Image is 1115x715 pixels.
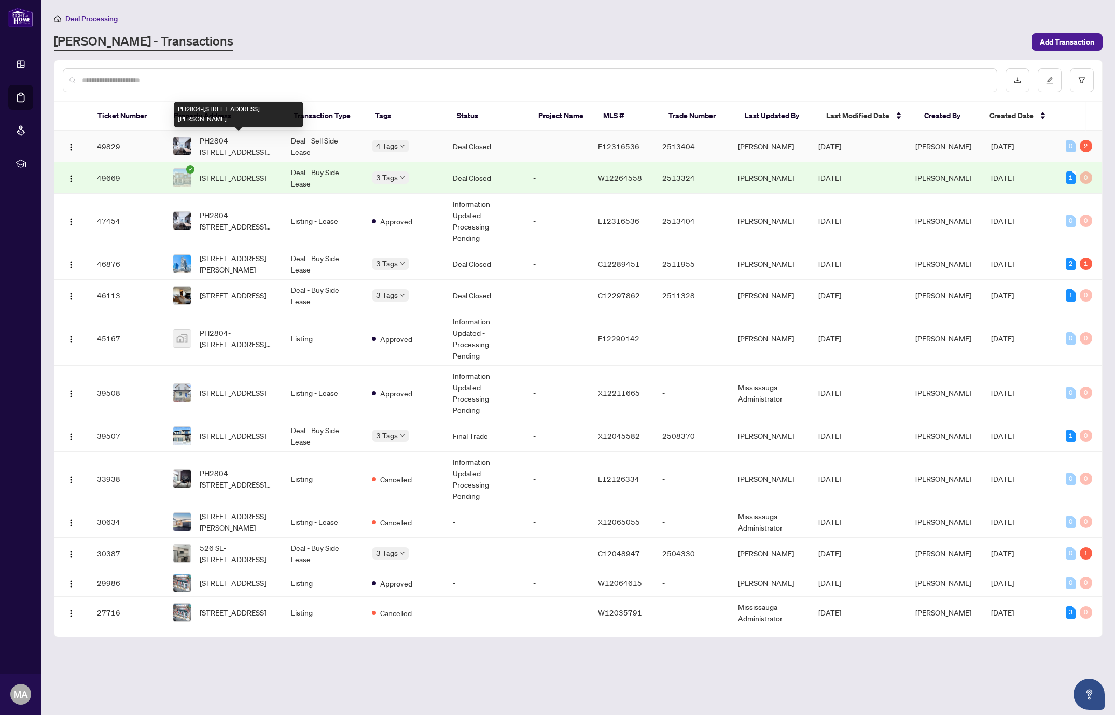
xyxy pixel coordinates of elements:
td: - [654,366,729,420]
span: [STREET_ADDRESS] [200,387,266,398]
button: Logo [63,427,79,444]
th: Last Updated By [736,102,818,131]
button: Logo [63,169,79,186]
div: 1 [1066,430,1076,442]
span: Deal Processing [65,14,118,23]
div: 0 [1066,140,1076,152]
span: down [400,175,405,180]
td: 39507 [89,420,164,452]
td: 2513404 [654,194,729,248]
span: Approved [380,333,412,345]
span: [PERSON_NAME] [915,578,971,588]
span: [DATE] [818,431,841,440]
th: Status [449,102,530,131]
td: Deal - Buy Side Lease [283,538,364,569]
td: 2513404 [654,131,729,162]
td: - [525,311,590,366]
button: Logo [63,545,79,562]
img: thumbnail-img [173,513,191,531]
img: Logo [67,580,75,588]
span: down [400,551,405,556]
th: Tags [367,102,448,131]
td: Final Trade [444,420,525,452]
td: 27716 [89,597,164,628]
th: MLS # [595,102,660,131]
span: [DATE] [991,141,1014,151]
button: Logo [63,287,79,304]
span: C12297862 [598,291,640,300]
td: [PERSON_NAME] [730,452,811,506]
td: Deal - Buy Side Lease [283,248,364,280]
button: edit [1038,68,1062,92]
div: 0 [1080,289,1092,302]
td: 2511955 [654,248,729,280]
span: [DATE] [991,517,1014,526]
div: 0 [1066,516,1076,528]
span: [DATE] [818,517,841,526]
td: - [444,506,525,538]
td: 2511328 [654,280,729,311]
span: 3 Tags [376,289,398,301]
button: Logo [63,604,79,621]
img: Logo [67,609,75,618]
button: Logo [63,330,79,347]
span: [DATE] [991,216,1014,225]
span: [DATE] [991,259,1014,268]
div: 0 [1066,332,1076,345]
td: - [525,538,590,569]
div: 0 [1080,473,1092,485]
span: [PERSON_NAME] [915,431,971,440]
span: [STREET_ADDRESS] [200,290,266,301]
div: 1 [1080,547,1092,560]
td: - [525,280,590,311]
span: E12316536 [598,141,639,151]
div: 0 [1080,430,1092,442]
span: [DATE] [818,549,841,558]
span: [STREET_ADDRESS] [200,172,266,183]
td: Listing - Lease [283,506,364,538]
button: Logo [63,513,79,530]
td: - [525,569,590,597]
span: 3 Tags [376,430,398,441]
span: [PERSON_NAME] [915,259,971,268]
td: [PERSON_NAME] [730,420,811,452]
td: Deal - Buy Side Lease [283,162,364,194]
span: home [54,15,61,22]
img: thumbnail-img [173,137,191,155]
img: Logo [67,519,75,527]
span: [PERSON_NAME] [915,291,971,300]
div: 0 [1080,214,1092,227]
img: thumbnail-img [173,255,191,273]
span: [DATE] [818,474,841,483]
td: 49669 [89,162,164,194]
td: - [444,569,525,597]
span: [DATE] [818,608,841,617]
td: [PERSON_NAME] [730,311,811,366]
th: Property Address [165,102,285,131]
span: check-circle [186,165,194,174]
th: Created By [916,102,981,131]
div: 0 [1080,516,1092,528]
td: 47454 [89,194,164,248]
img: Logo [67,550,75,559]
td: - [525,452,590,506]
div: PH2804-[STREET_ADDRESS][PERSON_NAME] [174,102,303,127]
button: download [1006,68,1029,92]
td: Mississauga Administrator [730,597,811,628]
img: thumbnail-img [173,470,191,488]
span: [DATE] [991,173,1014,182]
td: - [525,597,590,628]
button: Logo [63,138,79,154]
td: - [525,131,590,162]
span: filter [1078,77,1085,84]
div: 1 [1066,289,1076,302]
td: - [525,420,590,452]
span: Cancelled [380,474,412,485]
img: thumbnail-img [173,287,191,304]
th: Ticket Number [89,102,165,131]
th: Transaction Type [285,102,367,131]
img: thumbnail-img [173,545,191,562]
span: [DATE] [818,291,841,300]
span: [DATE] [991,291,1014,300]
span: E12316536 [598,216,639,225]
